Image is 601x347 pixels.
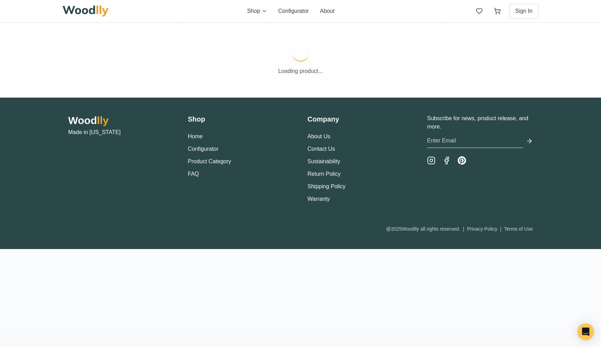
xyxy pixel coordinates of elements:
[63,6,109,17] img: Woodlly
[427,156,435,165] a: Instagram
[427,134,523,148] input: Enter Email
[278,7,309,15] button: Configurator
[188,133,203,139] a: Home
[68,128,174,137] p: Made in [US_STATE]
[427,114,533,131] p: Subscribe for news, product release, and more.
[463,226,464,232] span: |
[307,114,413,124] h3: Company
[320,7,335,15] button: About
[188,158,231,164] a: Product Category
[386,225,533,232] div: @ 2025 Woodlly all rights reserved.
[188,171,199,177] a: FAQ
[188,145,218,153] button: Configurator
[458,156,466,165] a: Pinterest
[467,226,497,232] a: Privacy Policy
[307,196,330,202] a: Warranty
[577,323,594,340] div: Open Intercom Messenger
[247,7,267,15] button: Shop
[442,156,451,165] a: Facebook
[307,158,340,164] a: Sustainability
[509,4,538,18] button: Sign In
[68,114,174,127] h2: Wood
[307,146,335,152] a: Contact Us
[307,183,345,189] a: Shipping Policy
[307,133,330,139] a: About Us
[504,226,533,232] a: Terms of Use
[188,114,294,124] h3: Shop
[63,67,538,75] p: Loading product...
[307,171,340,177] a: Return Policy
[97,115,109,126] span: lly
[500,226,502,232] span: |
